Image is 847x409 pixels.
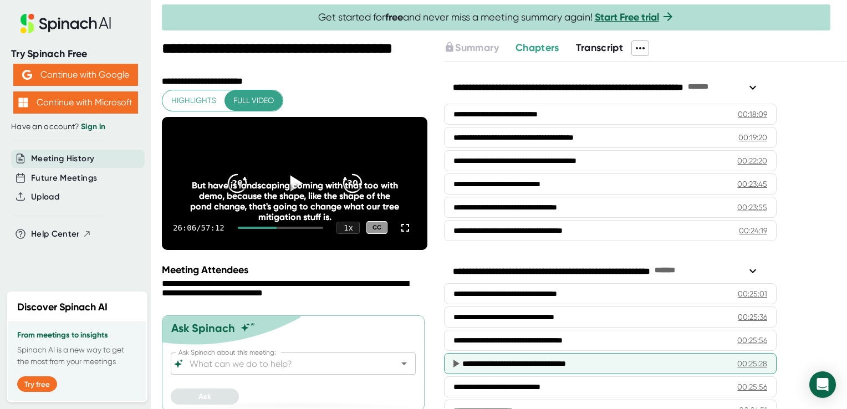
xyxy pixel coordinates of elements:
span: Help Center [31,228,80,241]
div: Upgrade to access [444,40,515,56]
button: Open [396,356,412,371]
div: 00:23:45 [737,178,767,190]
span: Chapters [516,42,559,54]
div: Have an account? [11,122,140,132]
div: But have is landscaping coming with that too with demo, because the shape, like the shape of the ... [188,180,401,222]
h3: From meetings to insights [17,331,137,340]
button: Summary [444,40,498,55]
div: CC [366,221,387,234]
div: 00:24:19 [739,225,767,236]
button: Upload [31,191,59,203]
button: Highlights [162,90,225,111]
span: Full video [233,94,274,108]
div: Meeting Attendees [162,264,430,276]
span: Transcript [576,42,624,54]
div: 00:25:56 [737,381,767,392]
button: Meeting History [31,152,94,165]
div: 00:25:01 [738,288,767,299]
a: Sign in [81,122,105,131]
div: 00:22:20 [737,155,767,166]
div: 26:06 / 57:12 [173,223,224,232]
button: Chapters [516,40,559,55]
span: Ask [198,392,211,401]
h2: Discover Spinach AI [17,300,108,315]
button: Continue with Microsoft [13,91,138,114]
div: Open Intercom Messenger [809,371,836,398]
button: Try free [17,376,57,392]
p: Spinach AI is a new way to get the most from your meetings [17,344,137,367]
b: free [385,11,403,23]
div: 00:23:55 [737,202,767,213]
div: 00:25:28 [737,358,767,369]
span: Highlights [171,94,216,108]
button: Transcript [576,40,624,55]
button: Continue with Google [13,64,138,86]
div: 00:25:56 [737,335,767,346]
button: Help Center [31,228,91,241]
span: Summary [455,42,498,54]
div: 00:19:20 [738,132,767,143]
button: Ask [171,388,239,405]
input: What can we do to help? [187,356,380,371]
div: Try Spinach Free [11,48,140,60]
div: Ask Spinach [171,321,235,335]
div: 1 x [336,222,360,234]
div: 00:25:36 [738,311,767,323]
div: 00:18:09 [738,109,767,120]
button: Full video [224,90,283,111]
a: Start Free trial [595,11,659,23]
button: Future Meetings [31,172,97,185]
img: Aehbyd4JwY73AAAAAElFTkSuQmCC [22,70,32,80]
span: Get started for and never miss a meeting summary again! [318,11,675,24]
